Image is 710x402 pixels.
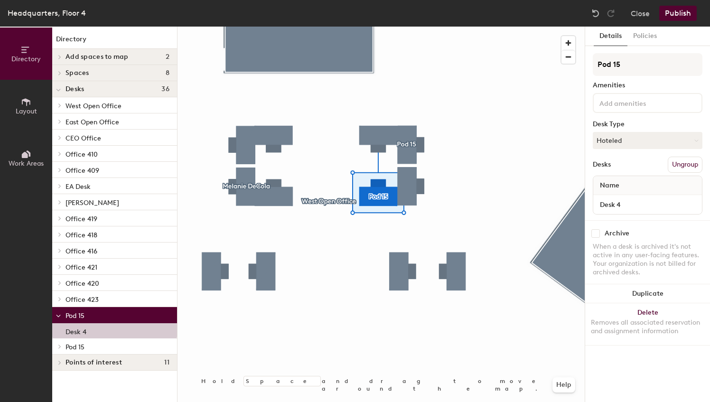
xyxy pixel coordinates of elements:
[65,183,91,191] span: EA Desk
[659,6,697,21] button: Publish
[9,159,44,168] span: Work Areas
[65,53,129,61] span: Add spaces to map
[65,215,97,223] span: Office 419
[585,284,710,303] button: Duplicate
[585,303,710,345] button: DeleteRemoves all associated reservation and assignment information
[8,7,86,19] div: Headquarters, Floor 4
[593,121,702,128] div: Desk Type
[595,198,700,211] input: Unnamed desk
[598,97,683,108] input: Add amenities
[65,280,99,288] span: Office 420
[65,118,119,126] span: East Open Office
[52,34,177,49] h1: Directory
[65,102,121,110] span: West Open Office
[593,132,702,149] button: Hoteled
[65,69,89,77] span: Spaces
[593,82,702,89] div: Amenities
[11,55,41,63] span: Directory
[166,69,169,77] span: 8
[65,247,97,255] span: Office 416
[65,263,97,271] span: Office 421
[593,243,702,277] div: When a desk is archived it's not active in any user-facing features. Your organization is not bil...
[65,325,86,336] p: Desk 4
[627,27,663,46] button: Policies
[65,134,101,142] span: CEO Office
[166,53,169,61] span: 2
[591,9,600,18] img: Undo
[65,85,84,93] span: Desks
[65,343,84,351] span: Pod 15
[605,230,629,237] div: Archive
[594,27,627,46] button: Details
[552,377,575,393] button: Help
[65,296,99,304] span: Office 423
[65,150,98,159] span: Office 410
[631,6,650,21] button: Close
[593,161,611,168] div: Desks
[16,107,37,115] span: Layout
[595,177,624,194] span: Name
[161,85,169,93] span: 36
[65,231,97,239] span: Office 418
[591,318,704,336] div: Removes all associated reservation and assignment information
[65,167,99,175] span: Office 409
[65,199,119,207] span: [PERSON_NAME]
[606,9,616,18] img: Redo
[65,359,122,366] span: Points of interest
[65,312,84,320] span: Pod 15
[164,359,169,366] span: 11
[668,157,702,173] button: Ungroup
